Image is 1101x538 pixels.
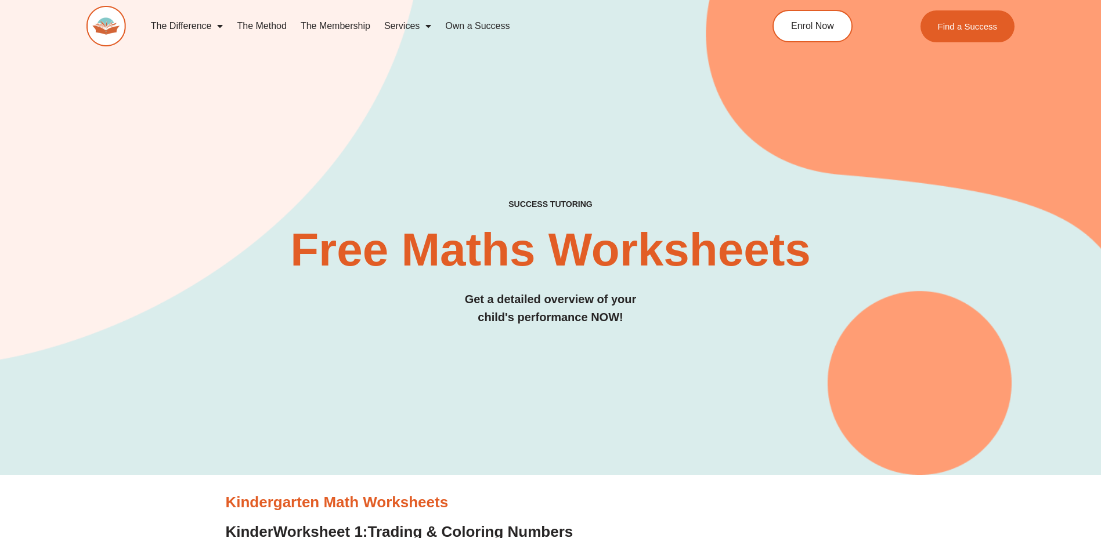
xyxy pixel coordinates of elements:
h2: Free Maths Worksheets​ [86,227,1015,273]
span: Find a Success [938,22,998,31]
nav: Menu [144,13,720,39]
a: Own a Success [438,13,517,39]
h3: Get a detailed overview of your child's performance NOW! [86,290,1015,326]
a: The Difference [144,13,230,39]
a: The Membership [294,13,377,39]
span: Enrol Now [791,21,834,31]
h3: Kindergarten Math Worksheets [226,493,876,512]
a: The Method [230,13,293,39]
h4: SUCCESS TUTORING​ [86,199,1015,209]
a: Find a Success [920,10,1015,42]
a: Enrol Now [772,10,853,42]
a: Services [377,13,438,39]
